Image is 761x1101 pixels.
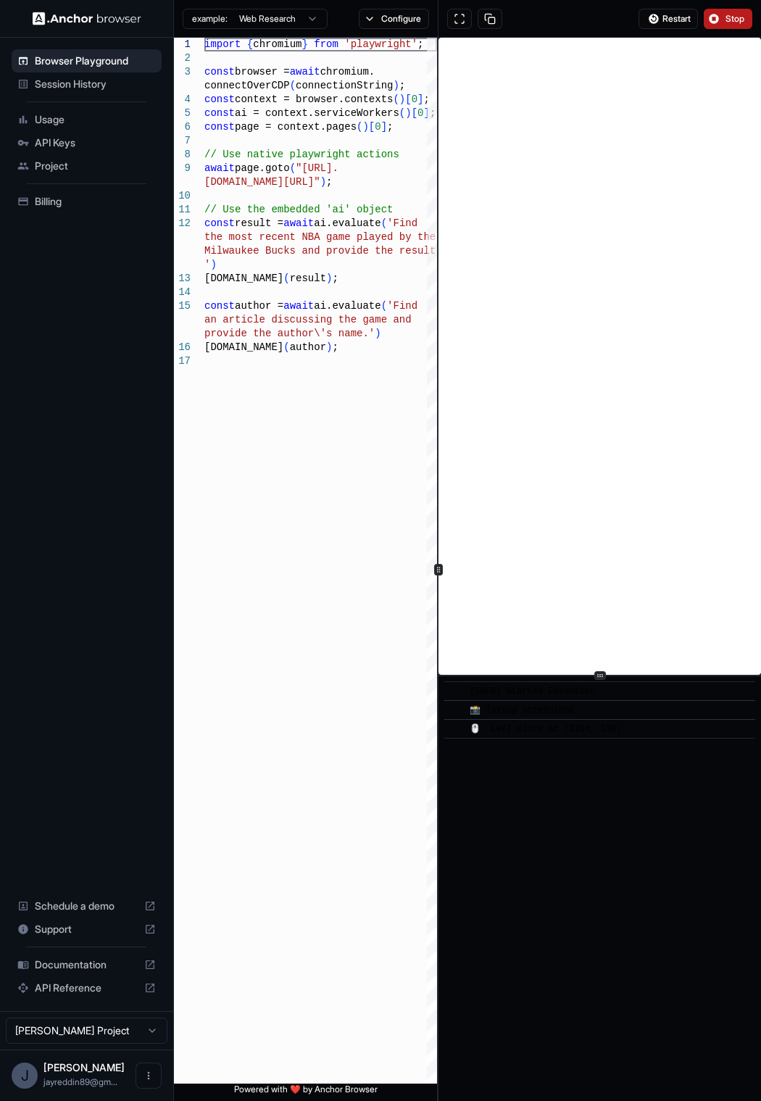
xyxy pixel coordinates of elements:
span: 'Find [387,300,417,312]
span: page = context.pages [235,121,357,133]
span: // Use the embedded 'ai' object [204,204,393,215]
span: const [204,66,235,78]
span: 🖱️ Left click at (1264, 130) [470,724,621,734]
span: await [204,162,235,174]
div: 8 [174,148,191,162]
span: ] [423,107,429,119]
span: jayreddin89@gmail.com [43,1076,117,1087]
span: ai.evaluate [314,217,380,229]
span: ​ [452,722,459,736]
span: ) [362,121,368,133]
span: result [290,273,326,284]
span: const [204,300,235,312]
span: ) [326,341,332,353]
span: [ [405,94,411,105]
span: ai.evaluate [314,300,380,312]
span: ; [423,94,429,105]
span: [DOMAIN_NAME] [204,273,283,284]
button: Restart [639,9,698,29]
span: ; [332,273,338,284]
span: const [204,217,235,229]
span: Stop [725,13,746,25]
span: connectOverCDP [204,80,290,91]
span: 0 [375,121,380,133]
span: } [302,38,307,50]
span: ) [326,273,332,284]
div: 5 [174,107,191,120]
span: // Use native playwright actions [204,149,399,160]
div: Browser Playground [12,49,162,72]
div: 12 [174,217,191,230]
span: chromium [253,38,302,50]
span: import [204,38,241,50]
div: 13 [174,272,191,286]
span: ] [417,94,423,105]
span: await [283,300,314,312]
span: result = [235,217,283,229]
button: Open in full screen [447,9,472,29]
span: author [290,341,326,353]
span: await [290,66,320,78]
span: API Keys [35,136,156,150]
div: Usage [12,108,162,131]
span: ; [399,80,405,91]
div: 4 [174,93,191,107]
div: 11 [174,203,191,217]
span: 0 [417,107,423,119]
span: ( [283,273,289,284]
div: 2 [174,51,191,65]
span: Session History [35,77,156,91]
span: ( [393,94,399,105]
div: 17 [174,354,191,368]
span: an article discussing the game and [204,314,412,325]
span: from [314,38,338,50]
span: Billing [35,194,156,209]
button: Configure [359,9,429,29]
span: ( [381,300,387,312]
span: ( [357,121,362,133]
div: API Reference [12,976,162,1000]
span: Usage [35,112,156,127]
span: ) [375,328,380,339]
span: 📸 Taking screenshot [470,705,575,715]
button: Copy session ID [478,9,502,29]
span: API Reference [35,981,138,995]
div: 7 [174,134,191,148]
span: Restart [662,13,691,25]
span: Powered with ❤️ by Anchor Browser [234,1084,378,1101]
span: Browser Playground [35,54,156,68]
span: 0 [412,94,417,105]
div: J [12,1063,38,1089]
span: await [283,217,314,229]
span: [INFO] Started Execution [470,686,595,697]
span: ; [326,176,332,188]
div: Support [12,918,162,941]
div: Session History [12,72,162,96]
span: ​ [452,703,459,718]
span: const [204,94,235,105]
span: ( [290,80,296,91]
span: 'playwright' [344,38,417,50]
div: 16 [174,341,191,354]
span: ) [393,80,399,91]
span: ; [387,121,393,133]
span: Milwaukee Bucks and provide the result. [204,245,442,257]
span: Support [35,922,138,936]
span: author = [235,300,283,312]
span: context = browser.contexts [235,94,393,105]
span: Documentation [35,957,138,972]
span: ] [381,121,387,133]
span: browser = [235,66,290,78]
span: page.goto [235,162,290,174]
div: 1 [174,38,191,51]
span: connectionString [296,80,393,91]
span: const [204,121,235,133]
span: ; [332,341,338,353]
span: { [247,38,253,50]
span: ' [204,259,210,270]
div: 9 [174,162,191,175]
span: ( [381,217,387,229]
div: Schedule a demo [12,894,162,918]
div: API Keys [12,131,162,154]
span: ​ [452,684,459,699]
